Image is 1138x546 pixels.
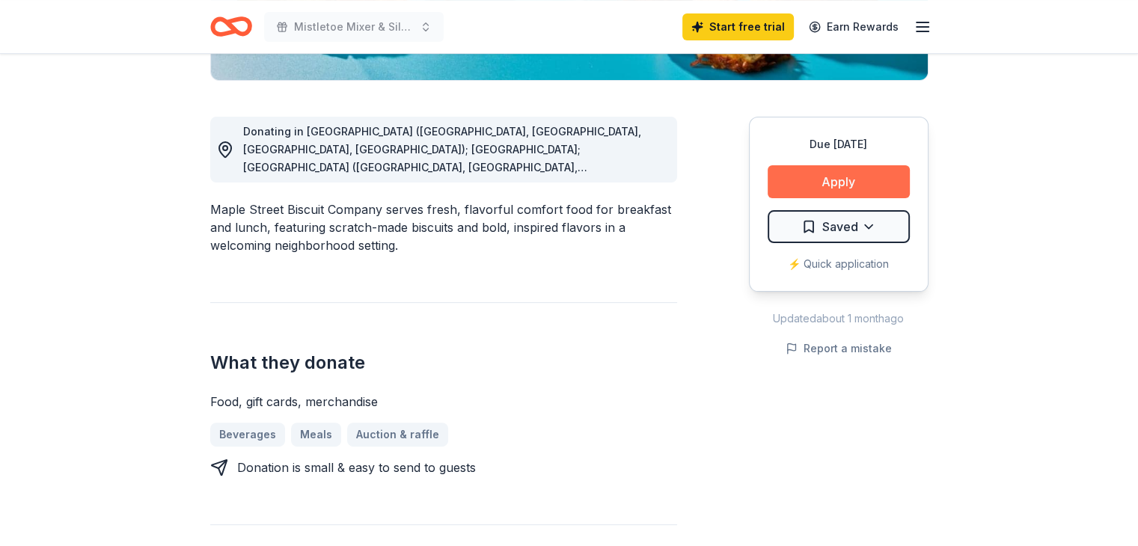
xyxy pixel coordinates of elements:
a: Home [210,9,252,44]
span: Saved [822,217,858,236]
a: Beverages [210,423,285,447]
button: Report a mistake [786,340,892,358]
div: Food, gift cards, merchandise [210,393,677,411]
a: Auction & raffle [347,423,448,447]
div: Donation is small & easy to send to guests [237,458,476,476]
h2: What they donate [210,351,677,375]
a: Earn Rewards [800,13,908,40]
div: ⚡️ Quick application [768,255,910,273]
button: Saved [768,210,910,243]
div: Updated about 1 month ago [749,310,929,328]
div: Maple Street Biscuit Company serves fresh, flavorful comfort food for breakfast and lunch, featur... [210,200,677,254]
span: Mistletoe Mixer & Silent Auction [294,18,414,36]
a: Meals [291,423,341,447]
button: Apply [768,165,910,198]
a: Start free trial [682,13,794,40]
span: Donating in [GEOGRAPHIC_DATA] ([GEOGRAPHIC_DATA], [GEOGRAPHIC_DATA], [GEOGRAPHIC_DATA], [GEOGRAPH... [243,125,641,425]
button: Mistletoe Mixer & Silent Auction [264,12,444,42]
div: Due [DATE] [768,135,910,153]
